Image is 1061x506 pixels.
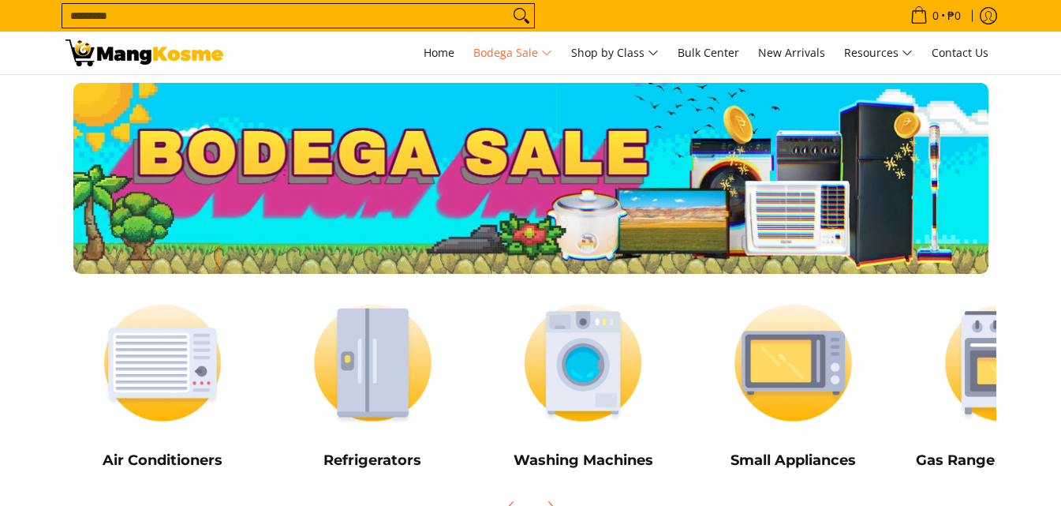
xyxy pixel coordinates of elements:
[836,32,921,74] a: Resources
[696,290,891,436] img: Small Appliances
[758,45,825,60] span: New Arrivals
[670,32,747,74] a: Bulk Center
[486,290,681,481] a: Washing Machines Washing Machines
[924,32,996,74] a: Contact Us
[416,32,462,74] a: Home
[275,290,470,481] a: Refrigerators Refrigerators
[932,45,988,60] span: Contact Us
[239,32,996,74] nav: Main Menu
[424,45,454,60] span: Home
[65,290,260,436] img: Air Conditioners
[696,452,891,470] h5: Small Appliances
[486,290,681,436] img: Washing Machines
[571,43,659,63] span: Shop by Class
[678,45,739,60] span: Bulk Center
[486,452,681,470] h5: Washing Machines
[930,10,941,21] span: 0
[906,7,966,24] span: •
[65,39,223,66] img: Bodega Sale l Mang Kosme: Cost-Efficient &amp; Quality Home Appliances
[275,290,470,436] img: Refrigerators
[563,32,667,74] a: Shop by Class
[945,10,963,21] span: ₱0
[750,32,833,74] a: New Arrivals
[275,452,470,470] h5: Refrigerators
[465,32,560,74] a: Bodega Sale
[696,290,891,481] a: Small Appliances Small Appliances
[844,43,913,63] span: Resources
[473,43,552,63] span: Bodega Sale
[65,452,260,470] h5: Air Conditioners
[65,290,260,481] a: Air Conditioners Air Conditioners
[509,4,534,28] button: Search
